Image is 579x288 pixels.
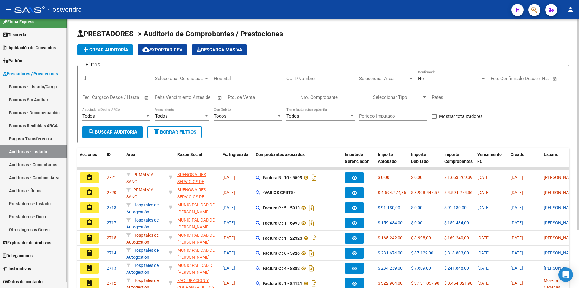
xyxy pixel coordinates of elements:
[477,152,502,164] span: Vencimiento FC
[378,220,403,225] span: $ 159.434,00
[256,152,305,157] span: Comprobantes asociados
[373,95,422,100] span: Seleccionar Tipo
[126,187,153,199] span: PPMM VIA SANO
[147,126,202,138] button: Borrar Filtros
[511,205,523,210] span: [DATE]
[511,281,523,286] span: [DATE]
[86,174,93,181] mat-icon: assignment
[3,70,58,77] span: Prestadores / Proveedores
[126,263,159,275] span: Hospitales de Autogestión
[223,175,235,180] span: [DATE]
[511,175,523,180] span: [DATE]
[411,266,431,270] span: $ 7.609,00
[142,46,150,53] mat-icon: cloud_download
[411,152,429,164] span: Importe Debitado
[177,217,218,229] div: - 30681618089
[86,234,93,241] mat-icon: assignment
[511,190,523,195] span: [DATE]
[223,190,235,195] span: [DATE]
[308,218,315,228] i: Descargar documento
[223,220,235,225] span: [DATE]
[439,113,483,120] span: Mostrar totalizadores
[375,148,409,175] datatable-header-cell: Importe Aprobado
[223,266,235,270] span: [DATE]
[378,152,397,164] span: Importe Aprobado
[477,175,490,180] span: [DATE]
[511,266,523,270] span: [DATE]
[411,281,439,286] span: $ 3.131.057,98
[263,190,296,195] strong: -VARIOS CPBTS-
[3,278,43,285] span: Datos de contacto
[263,221,300,225] strong: Factura C : 1 - 6993
[544,251,576,255] span: [PERSON_NAME]
[378,266,403,270] span: $ 234.239,00
[107,251,116,255] span: 2714
[544,235,576,240] span: [PERSON_NAME]
[359,76,408,81] span: Seleccionar Area
[192,44,247,55] button: Descarga Masiva
[177,262,218,275] div: - 30681618089
[477,251,490,255] span: [DATE]
[175,148,220,175] datatable-header-cell: Razon Social
[378,251,403,255] span: $ 231.674,00
[409,148,442,175] datatable-header-cell: Importe Debitado
[444,205,467,210] span: $ 91.180,00
[477,266,490,270] span: [DATE]
[444,175,473,180] span: $ 1.663.269,39
[197,47,242,53] span: Descarga Masiva
[475,148,508,175] datatable-header-cell: Vencimiento FC
[263,175,302,180] strong: Factura B : 10 - 5599
[107,266,116,270] span: 2713
[253,148,342,175] datatable-header-cell: Comprobantes asociados
[107,95,137,100] input: End date
[3,57,22,64] span: Padrón
[86,189,93,196] mat-icon: assignment
[86,264,93,272] mat-icon: assignment
[142,47,182,53] span: Exportar CSV
[411,220,422,225] span: $ 0,00
[418,76,424,81] span: No
[342,148,375,175] datatable-header-cell: Imputado Gerenciador
[558,267,573,282] div: Open Intercom Messenger
[214,113,226,119] span: Todos
[511,251,523,255] span: [DATE]
[544,190,576,195] span: [PERSON_NAME]
[3,31,26,38] span: Tesorería
[153,129,196,135] span: Borrar Filtros
[541,148,574,175] datatable-header-cell: Usuario
[143,94,150,101] button: Open calendar
[411,235,431,240] span: $ 3.998,00
[77,148,104,175] datatable-header-cell: Acciones
[444,281,473,286] span: $ 3.454.021,98
[126,218,159,229] span: Hospitales de Autogestión
[286,113,299,119] span: Todos
[3,265,31,272] span: Instructivos
[378,190,406,195] span: $ 4.594.274,36
[107,220,116,225] span: 2717
[138,44,187,55] button: Exportar CSV
[107,205,116,210] span: 2718
[477,190,490,195] span: [DATE]
[126,202,159,214] span: Hospitales de Autogestión
[411,251,433,255] span: $ 87.129,00
[177,187,210,213] span: BUENOS AIRES SERVICIOS DE SALUD BASA S.A. UTE
[177,202,218,214] div: - 30681618089
[107,281,116,286] span: 2712
[126,152,135,157] span: Area
[444,220,469,225] span: $ 159.434,00
[220,148,253,175] datatable-header-cell: Fc. Ingresada
[263,281,302,286] strong: Factura B : 1 - 84121
[124,148,166,175] datatable-header-cell: Area
[177,263,215,275] span: MUNICIPALIDAD DE [PERSON_NAME]
[126,248,159,260] span: Hospitales de Autogestión
[3,252,33,259] span: Delegaciones
[177,152,202,157] span: Razon Social
[544,175,576,180] span: [PERSON_NAME]
[3,18,34,25] span: Firma Express
[177,248,215,260] span: MUNICIPALIDAD DE [PERSON_NAME]
[263,236,302,241] strong: Factura C : 1 - 22323
[345,152,369,164] span: Imputado Gerenciador
[153,128,160,135] mat-icon: delete
[444,266,469,270] span: $ 241.848,00
[263,266,300,271] strong: Factura C : 4 - 8882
